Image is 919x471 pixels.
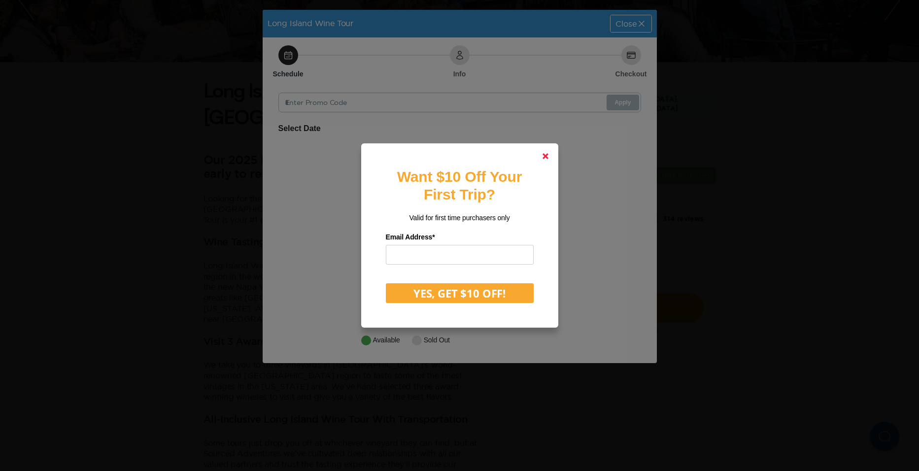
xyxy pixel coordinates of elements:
span: Required [432,233,435,241]
span: Valid for first time purchasers only [409,214,510,222]
button: YES, GET $10 OFF! [386,283,534,303]
label: Email Address [386,230,534,245]
strong: Want $10 Off Your First Trip? [397,168,522,202]
a: Close [534,144,557,168]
